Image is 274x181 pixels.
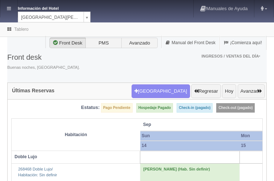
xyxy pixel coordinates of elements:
[201,54,260,58] span: Ingresos / Ventas del día
[222,84,236,98] button: Hoy
[140,141,239,151] th: 14
[101,103,133,113] label: Pago Pendiente
[140,131,239,141] th: Sun
[18,167,57,177] a: 268468 Doble Lujo/Habitación: Sin definir
[18,4,76,12] dt: Información del Hotel
[12,88,55,93] h4: Últimas Reservas
[15,154,37,159] b: Doble Lujo
[21,12,81,23] span: [GEOGRAPHIC_DATA][PERSON_NAME]
[81,104,100,111] label: Estatus:
[220,36,266,50] a: ¡Comienza aquí!
[49,38,86,49] label: Front Desk
[216,103,255,113] label: Check-out (pagado)
[7,53,80,61] h3: Front desk
[132,84,190,98] button: [GEOGRAPHIC_DATA]
[140,164,239,181] td: [PERSON_NAME] (Hab. Sin definir)
[85,38,122,49] label: PMS
[238,84,265,98] button: Avanzar
[18,12,90,22] a: [GEOGRAPHIC_DATA][PERSON_NAME]
[191,84,221,98] button: Regresar
[177,103,213,113] label: Check-in (pagado)
[121,38,158,49] label: Avanzado
[136,103,173,113] label: Hospedaje Pagado
[14,27,28,32] a: Tablero
[162,36,219,50] a: Manual del Front Desk
[7,65,80,71] span: Buenas noches, [GEOGRAPHIC_DATA].
[65,132,87,137] strong: Habitación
